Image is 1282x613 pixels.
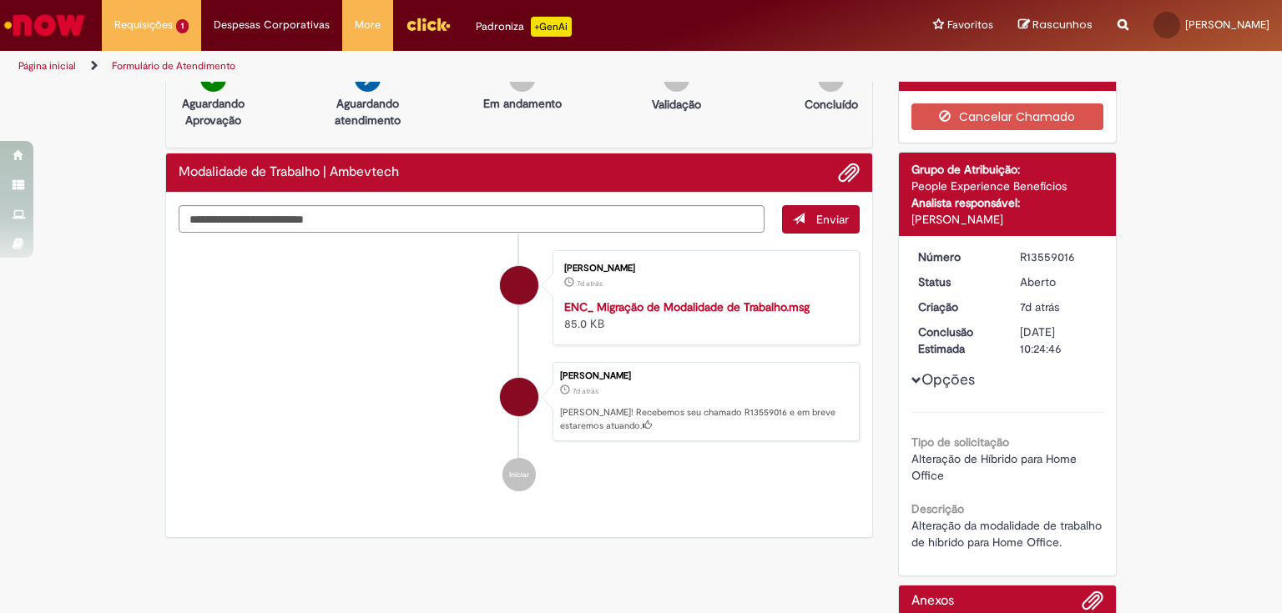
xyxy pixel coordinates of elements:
time: 23/09/2025 13:24:43 [573,386,598,396]
b: Tipo de solicitação [911,435,1009,450]
ul: Trilhas de página [13,51,842,82]
span: Enviar [816,212,849,227]
span: 7d atrás [577,279,603,289]
div: Analista responsável: [911,194,1104,211]
dt: Status [906,274,1008,290]
div: Aberto [1020,274,1098,290]
a: Formulário de Atendimento [112,59,235,73]
a: Página inicial [18,59,76,73]
span: Requisições [114,17,173,33]
span: Favoritos [947,17,993,33]
dt: Número [906,249,1008,265]
h2: Modalidade de Trabalho | Ambevtech Histórico de tíquete [179,165,399,180]
p: +GenAi [531,17,572,37]
div: Christopher Schwanz da Cunha [500,378,538,416]
time: 23/09/2025 13:24:43 [1020,299,1059,314]
ul: Histórico de tíquete [179,234,860,509]
div: Grupo de Atribuição: [911,161,1104,178]
div: People Experience Benefícios [911,178,1104,194]
p: Validação [652,96,701,113]
dt: Conclusão Estimada [906,324,1008,357]
div: Padroniza [476,17,572,37]
a: Rascunhos [1018,18,1093,33]
div: [PERSON_NAME] [560,371,850,381]
p: Concluído [805,96,858,113]
li: Christopher Schwanz da Cunha [179,362,860,442]
span: [PERSON_NAME] [1185,18,1269,32]
img: ServiceNow [2,8,88,42]
span: More [355,17,381,33]
span: Despesas Corporativas [214,17,330,33]
div: R13559016 [1020,249,1098,265]
span: 7d atrás [573,386,598,396]
textarea: Digite sua mensagem aqui... [179,205,765,234]
b: Descrição [911,501,964,516]
button: Adicionar anexos [838,162,860,183]
p: Em andamento [483,95,562,112]
h2: Anexos [911,594,954,609]
span: 7d atrás [1020,299,1059,314]
p: [PERSON_NAME]! Recebemos seu chamado R13559016 e em breve estaremos atuando. [560,406,850,432]
div: [PERSON_NAME] [911,211,1104,228]
span: Alteração da modalidade de trabalho de híbrido para Home Office. [911,518,1105,550]
span: 1 [176,19,189,33]
img: click_logo_yellow_360x200.png [406,12,451,37]
dt: Criação [906,299,1008,315]
button: Cancelar Chamado [911,103,1104,130]
span: Alteração de Híbrido para Home Office [911,451,1080,483]
span: Rascunhos [1032,17,1093,33]
p: Aguardando Aprovação [173,95,254,128]
p: Aguardando atendimento [327,95,408,128]
div: Christopher Schwanz da Cunha [500,266,538,304]
time: 23/09/2025 13:24:33 [577,279,603,289]
div: 23/09/2025 13:24:43 [1020,299,1098,315]
a: ENC_ Migração de Modalidade de Trabalho.msg [564,299,810,314]
button: Enviar [782,205,860,234]
div: [DATE] 10:24:46 [1020,324,1098,357]
div: [PERSON_NAME] [564,264,842,274]
div: 85.0 KB [564,299,842,332]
